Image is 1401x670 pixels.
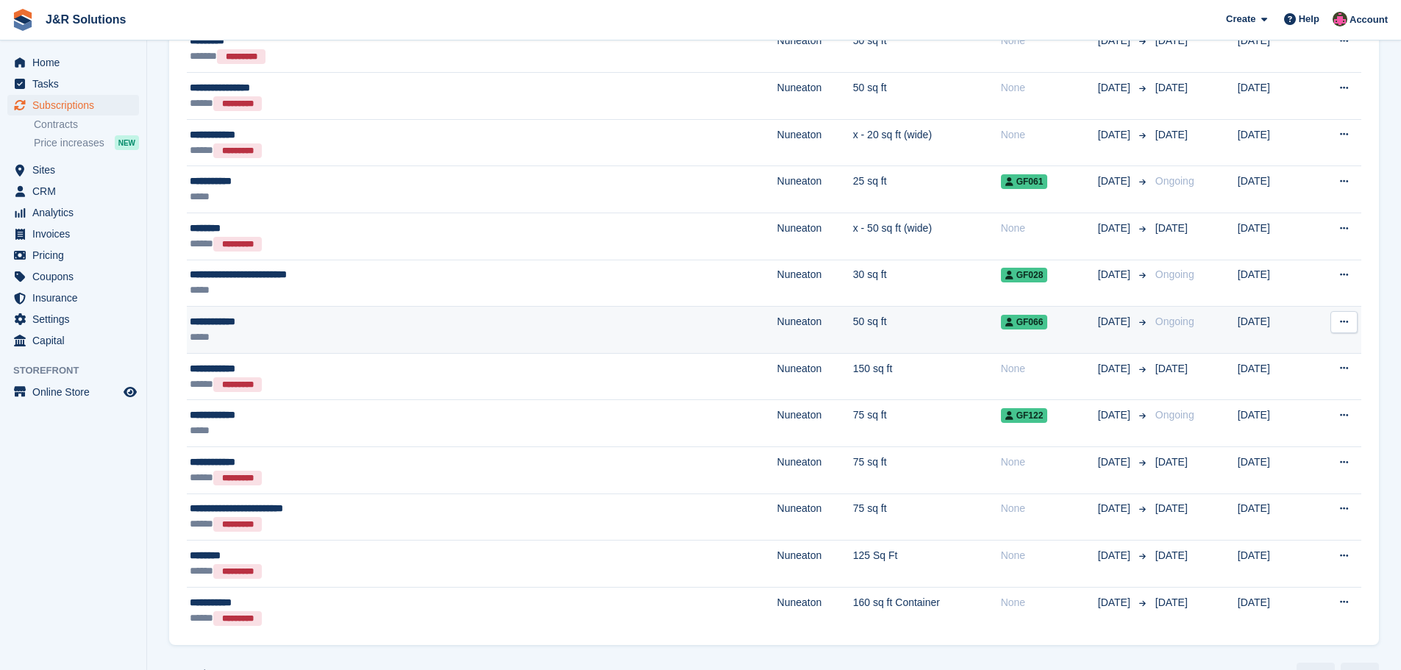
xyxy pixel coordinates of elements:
span: [DATE] [1098,455,1133,470]
td: x - 50 sq ft (wide) [853,213,1001,260]
td: Nuneaton [777,353,853,400]
span: [DATE] [1155,596,1188,608]
td: [DATE] [1238,307,1309,354]
a: menu [7,95,139,115]
span: [DATE] [1098,595,1133,610]
span: Ongoing [1155,316,1194,327]
span: Online Store [32,382,121,402]
span: CRM [32,181,121,202]
td: [DATE] [1238,119,1309,166]
span: [DATE] [1098,314,1133,329]
div: None [1001,33,1098,49]
div: NEW [115,135,139,150]
span: [DATE] [1098,33,1133,49]
a: menu [7,181,139,202]
td: Nuneaton [777,119,853,166]
div: None [1001,127,1098,143]
td: Nuneaton [777,587,853,633]
span: Settings [32,309,121,329]
div: None [1001,548,1098,563]
span: Account [1350,13,1388,27]
span: [DATE] [1155,82,1188,93]
img: Julie Morgan [1333,12,1347,26]
span: [DATE] [1155,549,1188,561]
span: Coupons [32,266,121,287]
td: [DATE] [1238,400,1309,447]
a: menu [7,74,139,94]
td: [DATE] [1238,587,1309,633]
img: stora-icon-8386f47178a22dfd0bd8f6a31ec36ba5ce8667c1dd55bd0f319d3a0aa187defe.svg [12,9,34,31]
span: Help [1299,12,1319,26]
span: [DATE] [1155,129,1188,140]
span: GF122 [1001,408,1048,423]
a: menu [7,266,139,287]
div: None [1001,361,1098,377]
span: Analytics [32,202,121,223]
td: x - 20 sq ft (wide) [853,119,1001,166]
div: None [1001,501,1098,516]
td: [DATE] [1238,493,1309,541]
span: [DATE] [1155,35,1188,46]
span: GF066 [1001,315,1048,329]
span: [DATE] [1098,407,1133,423]
a: J&R Solutions [40,7,132,32]
span: Price increases [34,136,104,150]
div: None [1001,221,1098,236]
div: None [1001,595,1098,610]
td: [DATE] [1238,447,1309,494]
span: Invoices [32,224,121,244]
td: 75 sq ft [853,400,1001,447]
td: [DATE] [1238,166,1309,213]
span: Create [1226,12,1255,26]
span: Subscriptions [32,95,121,115]
span: [DATE] [1098,267,1133,282]
span: Sites [32,160,121,180]
span: [DATE] [1098,361,1133,377]
div: None [1001,455,1098,470]
a: Contracts [34,118,139,132]
span: [DATE] [1098,127,1133,143]
td: Nuneaton [777,447,853,494]
td: 25 sq ft [853,166,1001,213]
div: None [1001,80,1098,96]
a: menu [7,160,139,180]
span: [DATE] [1155,456,1188,468]
td: 75 sq ft [853,493,1001,541]
td: 50 sq ft [853,26,1001,73]
a: menu [7,382,139,402]
a: Preview store [121,383,139,401]
span: Ongoing [1155,268,1194,280]
span: Tasks [32,74,121,94]
td: [DATE] [1238,541,1309,588]
a: menu [7,330,139,351]
a: menu [7,288,139,308]
a: menu [7,202,139,223]
span: Insurance [32,288,121,308]
span: [DATE] [1155,502,1188,514]
span: [DATE] [1098,221,1133,236]
span: [DATE] [1098,80,1133,96]
a: menu [7,224,139,244]
span: Ongoing [1155,409,1194,421]
span: [DATE] [1098,548,1133,563]
a: menu [7,52,139,73]
td: Nuneaton [777,260,853,307]
td: Nuneaton [777,493,853,541]
td: Nuneaton [777,400,853,447]
td: [DATE] [1238,213,1309,260]
td: Nuneaton [777,26,853,73]
span: [DATE] [1155,222,1188,234]
span: [DATE] [1155,363,1188,374]
td: Nuneaton [777,166,853,213]
td: [DATE] [1238,26,1309,73]
td: 50 sq ft [853,307,1001,354]
span: Pricing [32,245,121,265]
span: [DATE] [1098,501,1133,516]
a: Price increases NEW [34,135,139,151]
span: Ongoing [1155,175,1194,187]
td: Nuneaton [777,73,853,120]
td: Nuneaton [777,307,853,354]
td: [DATE] [1238,73,1309,120]
td: 75 sq ft [853,447,1001,494]
span: Storefront [13,363,146,378]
